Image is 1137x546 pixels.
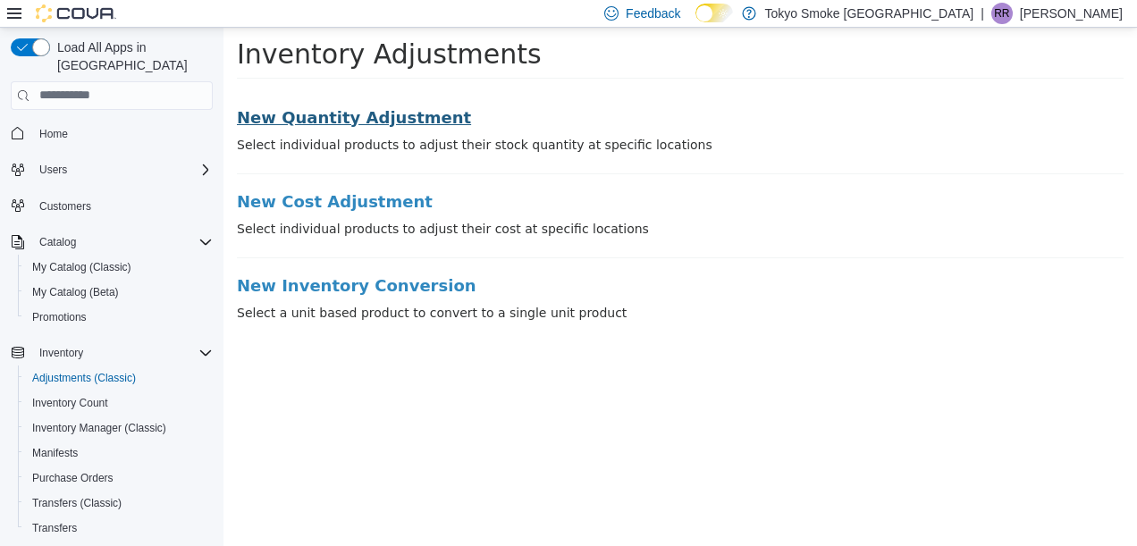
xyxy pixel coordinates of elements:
span: RR [994,3,1009,24]
span: Promotions [32,310,87,324]
button: Transfers [18,516,220,541]
span: My Catalog (Classic) [25,256,213,278]
span: Users [32,159,213,181]
button: Home [4,121,220,147]
button: Users [32,159,74,181]
span: Home [32,122,213,145]
span: Inventory Manager (Classic) [32,421,166,435]
button: Customers [4,193,220,219]
span: Inventory [32,342,213,364]
a: New Cost Adjustment [13,165,900,183]
a: Purchase Orders [25,467,121,489]
a: My Catalog (Classic) [25,256,139,278]
span: Dark Mode [695,22,696,23]
button: Inventory [32,342,90,364]
span: Catalog [32,231,213,253]
span: Inventory Count [32,396,108,410]
span: Inventory Count [25,392,213,414]
span: Users [39,163,67,177]
span: Manifests [32,446,78,460]
span: Transfers [25,517,213,539]
span: Transfers (Classic) [25,492,213,514]
span: Catalog [39,235,76,249]
span: Manifests [25,442,213,464]
p: Tokyo Smoke [GEOGRAPHIC_DATA] [765,3,974,24]
a: Customers [32,196,98,217]
a: New Inventory Conversion [13,249,900,267]
a: Transfers (Classic) [25,492,129,514]
span: Feedback [626,4,680,22]
a: Home [32,123,75,145]
button: Adjustments (Classic) [18,365,220,391]
span: Inventory Manager (Classic) [25,417,213,439]
p: Select individual products to adjust their cost at specific locations [13,192,900,211]
span: Transfers [32,521,77,535]
button: Catalog [32,231,83,253]
span: My Catalog (Beta) [32,285,119,299]
p: | [981,3,984,24]
a: Transfers [25,517,84,539]
span: Promotions [25,307,213,328]
input: Dark Mode [695,4,733,22]
button: Promotions [18,305,220,330]
span: Inventory Adjustments [13,11,318,42]
button: My Catalog (Beta) [18,280,220,305]
a: New Quantity Adjustment [13,81,900,99]
button: Catalog [4,230,220,255]
span: Purchase Orders [25,467,213,489]
button: Inventory [4,340,220,365]
span: Customers [32,195,213,217]
p: Select a unit based product to convert to a single unit product [13,276,900,295]
span: My Catalog (Classic) [32,260,131,274]
button: Users [4,157,220,182]
span: Inventory [39,346,83,360]
a: Inventory Count [25,392,115,414]
a: Inventory Manager (Classic) [25,417,173,439]
span: Purchase Orders [32,471,114,485]
a: Promotions [25,307,94,328]
button: Manifests [18,441,220,466]
span: Adjustments (Classic) [32,371,136,385]
a: Manifests [25,442,85,464]
a: Adjustments (Classic) [25,367,143,389]
span: Adjustments (Classic) [25,367,213,389]
button: Transfers (Classic) [18,491,220,516]
div: Ryan Ridsdale [991,3,1013,24]
span: My Catalog (Beta) [25,281,213,303]
p: [PERSON_NAME] [1020,3,1123,24]
button: My Catalog (Classic) [18,255,220,280]
span: Transfers (Classic) [32,496,122,510]
button: Inventory Manager (Classic) [18,416,220,441]
button: Inventory Count [18,391,220,416]
span: Load All Apps in [GEOGRAPHIC_DATA] [50,38,213,74]
p: Select individual products to adjust their stock quantity at specific locations [13,108,900,127]
a: My Catalog (Beta) [25,281,126,303]
span: Home [39,127,68,141]
span: Customers [39,199,91,214]
button: Purchase Orders [18,466,220,491]
img: Cova [36,4,116,22]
